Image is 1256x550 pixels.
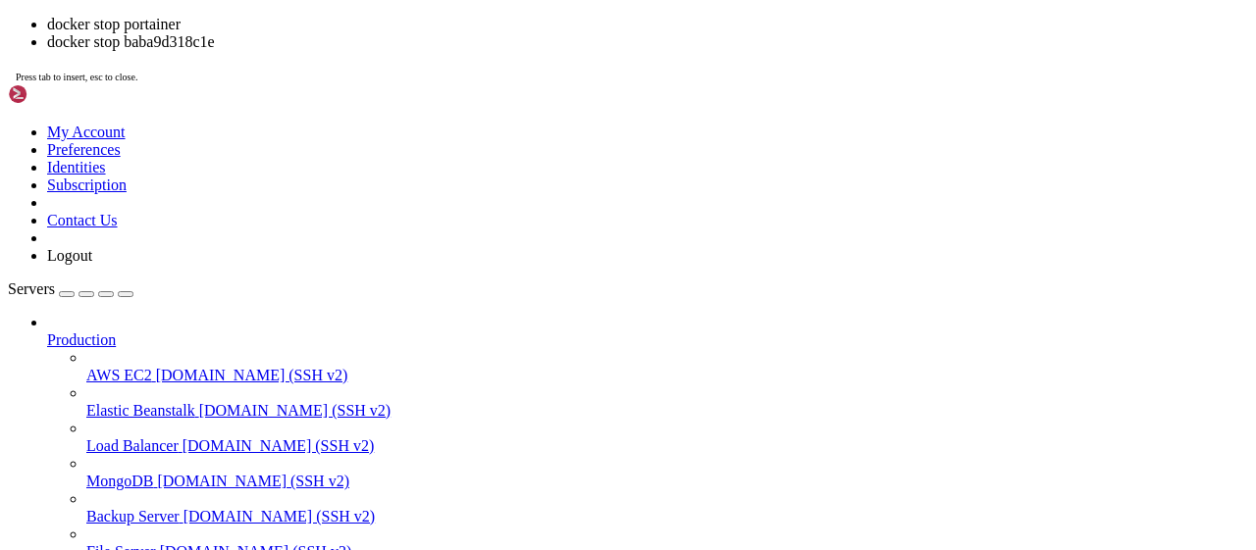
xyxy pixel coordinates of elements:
x-row: ar/run/docker.sock -v portainer_data:/data portainer/portainer-ce:lts [8,8,1002,25]
a: Logout [47,247,92,264]
span: [DOMAIN_NAME] (SSH v2) [183,437,375,454]
span: 8b85c003bfd2 n8nio/n8n "tini -- /docker-ent…" [DATE] Up 22 minutes [8,188,754,204]
span: AWS EC2 [86,367,152,383]
span: bb505f7a5d86 weejewel/wg-easy "docker-entrypoint.s…" [DATE] Up 23 minutes [8,369,777,384]
span: bb505f7a5d86 weejewel/wg-easy "docker-entrypoint.s…" [DATE] Up 22 minutes [8,221,746,236]
div: (31, 24) [266,401,274,418]
x-row: 5fdba0d755b4 portainer/portainer-ce:lts "/portainer" 12 seconds ago Restarting (1) Less than a se... [8,155,1002,172]
span: Production [47,331,116,348]
x-row: lts: Pulling from portainer/portainer-ce [8,40,1002,57]
a: MongoDB [DOMAIN_NAME] (SSH v2) [86,473,1248,490]
a: AWS EC2 [DOMAIN_NAME] (SSH v2) [86,367,1248,384]
x-row: CONTAINER ID IMAGE COMMAND CREATED STATUS [8,123,1002,139]
x-row: [TECHNICAL_ID]->5678/tcp n8n_n8n_1 [8,205,1002,222]
x-row: portainer [8,320,1002,336]
x-row: 5fdba0d755b4 portainer/portainer-ce:lts "/portainer" About a minute ago Restarting (1) 14 seconds... [8,303,1002,320]
x-row: Status: Downloaded newer image for portainer/portainer-ce:lts [8,74,1002,90]
x-row: root@vmi2601616:~# docker stop [8,401,1002,418]
x-row: ago portainer [8,172,1002,188]
a: Load Balancer [DOMAIN_NAME] (SSH v2) [86,437,1248,455]
span: 8b85c003bfd2 n8nio/n8n "tini -- /docker-ent…" [DATE] Up 23 minutes [8,335,785,351]
span: Elastic Beanstalk [86,402,195,419]
x-row: Unable to find image 'portainer/portainer-ce:lts' locally [8,25,1002,41]
li: MongoDB [DOMAIN_NAME] (SSH v2) [86,455,1248,490]
li: AWS EC2 [DOMAIN_NAME] (SSH v2) [86,349,1248,384]
span: [DOMAIN_NAME] (SSH v2) [157,473,349,489]
x-row: root@vmi2601616:~# docker ps [8,254,1002,271]
a: My Account [47,124,126,140]
x-row: Digest: sha256:f4c59b58fd64499295e59b1665bbd9af0cf9e823258f84859510db3263718142 [8,57,1002,74]
x-row: [TECHNICAL_ID]->51820/udp, [TECHNICAL_ID]->51821/tcp wg-easy [8,385,1002,402]
span: [DOMAIN_NAME] (SSH v2) [183,508,376,525]
span: [DOMAIN_NAME] (SSH v2) [199,402,392,419]
x-row: 5fdba0d755b4d68aa4c8b6c22df8ab253fc0403bc85d3889c8c4cd9acbdf8c4b [8,90,1002,107]
a: Preferences [47,141,121,158]
x-row: root@vmi2601616:~# docker ps [8,106,1002,123]
li: docker stop portainer [47,16,1248,33]
a: Elastic Beanstalk [DOMAIN_NAME] (SSH v2) [86,402,1248,420]
li: docker stop baba9d318c1e [47,33,1248,51]
x-row: PORTS NAMES [8,139,1002,156]
a: Production [47,331,1248,349]
x-row: PORTS NAMES [8,286,1002,303]
a: Identities [47,159,106,175]
span: Press tab to insert, esc to close. [16,72,137,82]
li: Load Balancer [DOMAIN_NAME] (SSH v2) [86,420,1248,455]
li: Backup Server [DOMAIN_NAME] (SSH v2) [86,490,1248,525]
span: [DOMAIN_NAME] (SSH v2) [156,367,348,383]
x-row: [TECHNICAL_ID]->5678/tcp n8n_n8n_1 [8,352,1002,369]
span: MongoDB [86,473,153,489]
x-row: [TECHNICAL_ID]->51820/udp, [TECHNICAL_ID]->51821/tcp wg-easy [8,237,1002,254]
a: Servers [8,280,133,297]
x-row: CONTAINER ID IMAGE COMMAND CREATED STATUS [8,271,1002,287]
span: Backup Server [86,508,180,525]
span: Load Balancer [86,437,179,454]
a: Contact Us [47,212,118,228]
img: Shellngn [8,84,121,104]
a: Backup Server [DOMAIN_NAME] (SSH v2) [86,508,1248,525]
li: Elastic Beanstalk [DOMAIN_NAME] (SSH v2) [86,384,1248,420]
a: Subscription [47,176,127,193]
span: Servers [8,280,55,297]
